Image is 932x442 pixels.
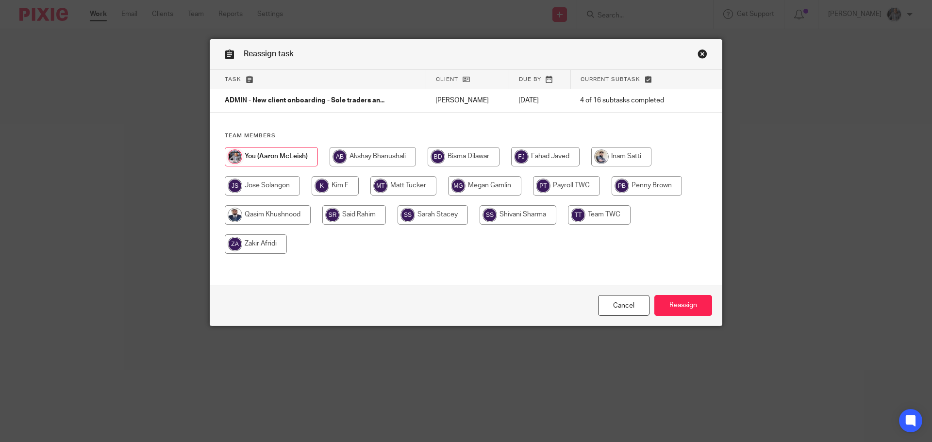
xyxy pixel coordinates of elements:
td: 4 of 16 subtasks completed [570,89,688,113]
span: Client [436,77,458,82]
span: Task [225,77,241,82]
p: [PERSON_NAME] [435,96,499,105]
span: Reassign task [244,50,294,58]
a: Close this dialog window [698,49,707,62]
a: Close this dialog window [598,295,649,316]
span: Current subtask [581,77,640,82]
span: Due by [519,77,541,82]
input: Reassign [654,295,712,316]
h4: Team members [225,132,707,140]
p: [DATE] [518,96,561,105]
span: ADMIN - New client onboarding - Sole traders an... [225,98,384,104]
